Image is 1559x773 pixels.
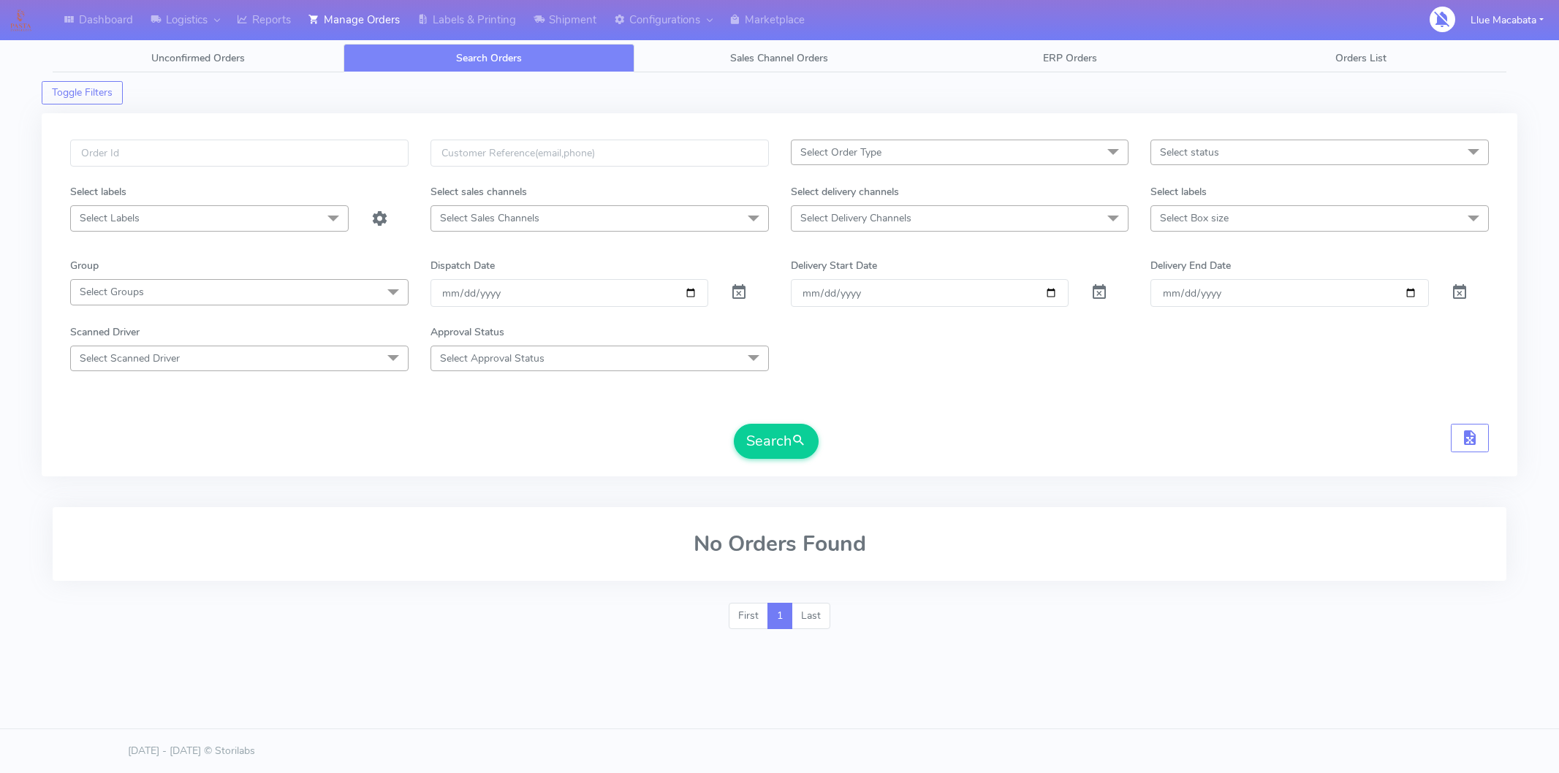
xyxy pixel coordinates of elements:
label: Dispatch Date [430,258,495,273]
span: Select Order Type [800,145,881,159]
span: Select Sales Channels [440,211,539,225]
button: Llue Macabata [1460,5,1555,35]
span: Sales Channel Orders [730,51,828,65]
label: Delivery End Date [1150,258,1231,273]
label: Approval Status [430,324,504,340]
span: Select Approval Status [440,351,545,365]
label: Group [70,258,99,273]
span: Unconfirmed Orders [151,51,245,65]
button: Toggle Filters [42,81,123,104]
span: Select Labels [80,211,140,225]
ul: Tabs [53,44,1506,72]
label: Select delivery channels [791,184,899,199]
span: Orders List [1335,51,1387,65]
span: Select Box size [1160,211,1229,225]
button: Search [734,424,819,459]
label: Select labels [1150,184,1207,199]
label: Select sales channels [430,184,527,199]
label: Select labels [70,184,126,199]
span: Select Delivery Channels [800,211,911,225]
a: 1 [767,603,792,629]
span: Select Groups [80,285,144,299]
input: Order Id [70,140,409,167]
input: Customer Reference(email,phone) [430,140,769,167]
h2: No Orders Found [70,532,1489,556]
span: Search Orders [456,51,522,65]
label: Delivery Start Date [791,258,877,273]
span: Select Scanned Driver [80,351,180,365]
span: ERP Orders [1043,51,1097,65]
label: Scanned Driver [70,324,140,340]
span: Select status [1160,145,1219,159]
